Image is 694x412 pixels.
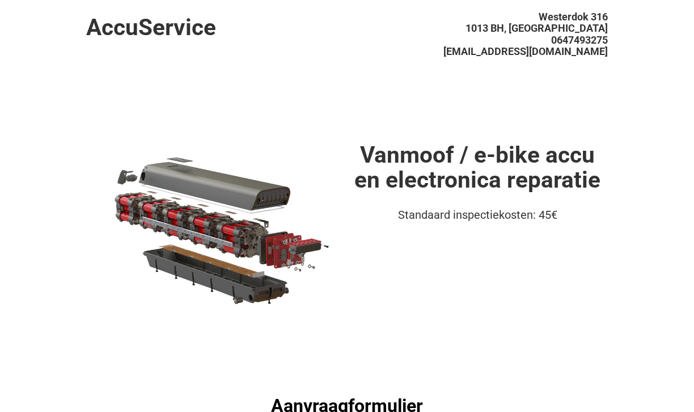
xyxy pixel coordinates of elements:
[551,34,608,46] span: 0647493275
[86,142,347,316] img: battery.webp
[443,45,608,57] span: [EMAIL_ADDRESS][DOMAIN_NAME]
[398,208,557,222] span: Standaard inspectiekosten: 45€
[86,15,347,40] h1: AccuService
[539,11,608,23] span: Westerdok 316
[466,22,608,34] span: 1013 BH, [GEOGRAPHIC_DATA]
[347,142,608,193] h1: Vanmoof / e-bike accu en electronica reparatie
